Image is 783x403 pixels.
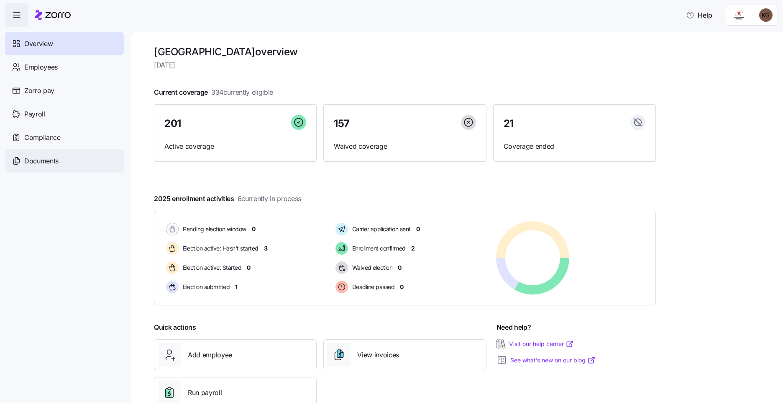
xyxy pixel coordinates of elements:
[350,244,406,253] span: Enrollment confirmed
[24,109,45,119] span: Payroll
[154,322,196,333] span: Quick actions
[416,225,420,233] span: 0
[759,8,773,22] img: b34cea83cf096b89a2fb04a6d3fa81b3
[247,263,251,272] span: 0
[24,39,53,49] span: Overview
[686,10,712,20] span: Help
[188,387,222,398] span: Run payroll
[350,263,393,272] span: Waived election
[5,32,124,55] a: Overview
[154,194,301,204] span: 2025 enrollment activities
[154,87,273,98] span: Current coverage
[510,356,596,364] a: See what’s new on our blog
[154,45,656,58] h1: [GEOGRAPHIC_DATA] overview
[731,10,747,20] img: Employer logo
[188,350,232,360] span: Add employee
[5,149,124,173] a: Documents
[334,141,476,152] span: Waived coverage
[180,225,246,233] span: Pending election window
[211,87,273,98] span: 334 currently eligible
[509,340,574,348] a: Visit our help center
[180,244,258,253] span: Election active: Hasn't started
[5,102,124,126] a: Payroll
[504,141,645,152] span: Coverage ended
[334,119,350,129] span: 157
[24,62,58,72] span: Employees
[411,244,415,253] span: 2
[5,126,124,149] a: Compliance
[679,7,719,23] button: Help
[164,141,306,152] span: Active coverage
[24,85,54,96] span: Zorro pay
[496,322,531,333] span: Need help?
[264,244,268,253] span: 3
[400,283,404,291] span: 0
[24,132,61,143] span: Compliance
[238,194,301,204] span: 6 currently in process
[24,156,59,166] span: Documents
[164,119,181,129] span: 201
[357,350,399,360] span: View invoices
[180,283,230,291] span: Election submitted
[350,283,395,291] span: Deadline passed
[5,79,124,102] a: Zorro pay
[180,263,241,272] span: Election active: Started
[235,283,238,291] span: 1
[154,60,656,70] span: [DATE]
[5,55,124,79] a: Employees
[350,225,411,233] span: Carrier application sent
[504,119,514,129] span: 21
[398,263,402,272] span: 0
[252,225,256,233] span: 0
